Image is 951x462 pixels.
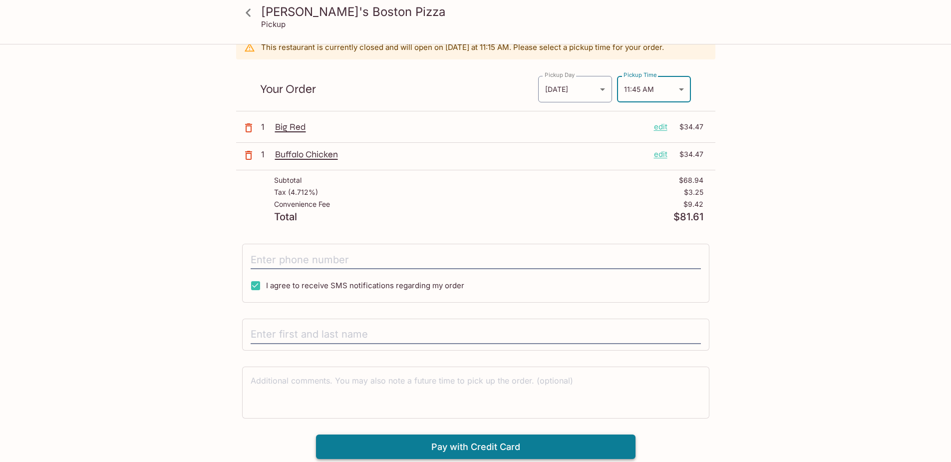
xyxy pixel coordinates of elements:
p: edit [654,121,667,132]
p: 1 [261,149,271,160]
p: $3.25 [684,188,703,196]
button: Pay with Credit Card [316,435,635,460]
p: $68.94 [679,176,703,184]
p: Total [274,212,297,222]
p: $81.61 [673,212,703,222]
p: Pickup [261,19,286,29]
p: Subtotal [274,176,302,184]
label: Pickup Day [545,71,575,79]
label: Pickup Time [624,71,657,79]
p: $34.47 [673,149,703,160]
p: Your Order [260,84,538,94]
div: 11:45 AM [617,76,691,102]
p: $9.42 [683,200,703,208]
p: Buffalo Chicken [275,149,646,160]
p: This restaurant is currently closed and will open on [DATE] at 11:15 AM . Please select a pickup ... [261,42,664,52]
input: Enter phone number [251,250,701,269]
div: [DATE] [538,76,612,102]
h3: [PERSON_NAME]'s Boston Pizza [261,4,707,19]
p: edit [654,149,667,160]
p: Tax ( 4.712% ) [274,188,318,196]
p: 1 [261,121,271,132]
p: $34.47 [673,121,703,132]
p: Big Red [275,121,646,132]
p: Convenience Fee [274,200,330,208]
input: Enter first and last name [251,325,701,344]
span: I agree to receive SMS notifications regarding my order [266,281,464,290]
